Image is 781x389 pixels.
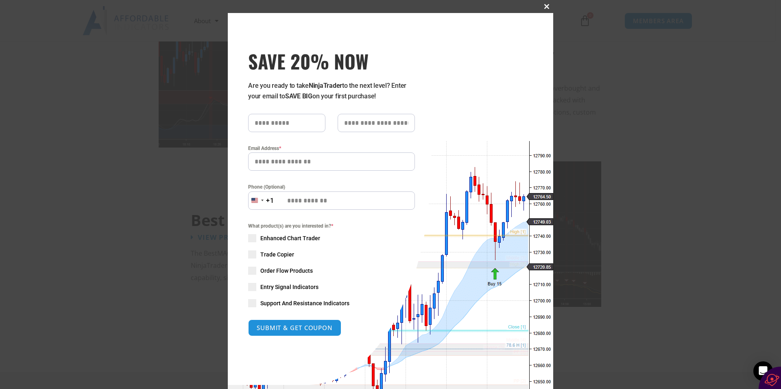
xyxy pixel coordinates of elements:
[266,196,274,206] div: +1
[285,92,312,100] strong: SAVE BIG
[248,191,274,210] button: Selected country
[248,299,415,307] label: Support And Resistance Indicators
[260,234,320,242] span: Enhanced Chart Trader
[309,82,342,89] strong: NinjaTrader
[753,361,773,381] div: Open Intercom Messenger
[248,144,415,152] label: Email Address
[248,80,415,102] p: Are you ready to take to the next level? Enter your email to on your first purchase!
[260,283,319,291] span: Entry Signal Indicators
[260,267,313,275] span: Order Flow Products
[248,319,341,336] button: SUBMIT & GET COUPON
[248,50,415,72] h3: SAVE 20% NOW
[248,222,415,230] span: What product(s) are you interested in?
[260,299,349,307] span: Support And Resistance Indicators
[248,267,415,275] label: Order Flow Products
[248,250,415,259] label: Trade Copier
[260,250,294,259] span: Trade Copier
[248,183,415,191] label: Phone (Optional)
[248,234,415,242] label: Enhanced Chart Trader
[248,283,415,291] label: Entry Signal Indicators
